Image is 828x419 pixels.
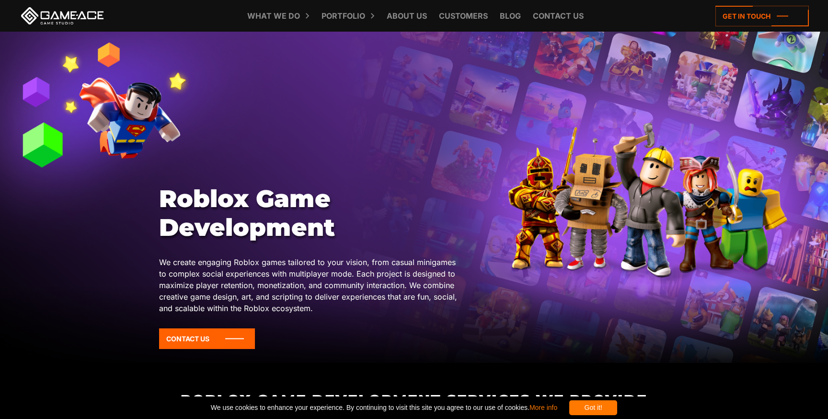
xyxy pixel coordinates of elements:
[159,256,465,314] p: We create engaging Roblox games tailored to your vision, from casual minigames to complex social ...
[159,328,255,349] a: Contact Us
[715,6,809,26] a: Get in touch
[159,185,465,242] h1: Roblox Game Development
[529,404,557,411] a: More info
[159,392,669,408] h2: Roblox Game Development Services We Provide
[569,400,617,415] div: Got it!
[211,400,557,415] span: We use cookies to enhance your experience. By continuing to visit this site you agree to our use ...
